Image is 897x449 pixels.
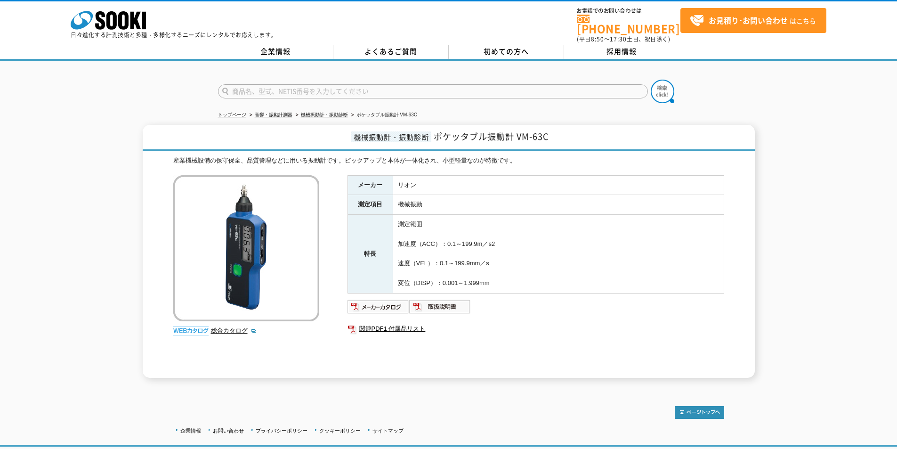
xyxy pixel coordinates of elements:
[577,35,670,43] span: (平日 ～ 土日、祝日除く)
[319,428,361,433] a: クッキーポリシー
[347,305,409,312] a: メーカーカタログ
[610,35,627,43] span: 17:30
[393,215,724,294] td: 測定範囲 加速度（ACC）：0.1～199.9m／s2 速度（VEL）：0.1～199.9mm／s 変位（DISP）：0.001～1.999mm
[709,15,788,26] strong: お見積り･お問い合わせ
[173,175,319,321] img: ポケッタブル振動計 VM-63C
[180,428,201,433] a: 企業情報
[213,428,244,433] a: お問い合わせ
[690,14,816,28] span: はこちら
[218,84,648,98] input: 商品名、型式、NETIS番号を入力してください
[301,112,348,117] a: 機械振動計・振動診断
[255,112,292,117] a: 音響・振動計測器
[347,175,393,195] th: メーカー
[347,299,409,314] img: メーカーカタログ
[577,15,680,34] a: [PHONE_NUMBER]
[484,46,529,57] span: 初めての方へ
[409,305,471,312] a: 取扱説明書
[349,110,417,120] li: ポケッタブル振動計 VM-63C
[393,195,724,215] td: 機械振動
[409,299,471,314] img: 取扱説明書
[591,35,604,43] span: 8:50
[256,428,307,433] a: プライバシーポリシー
[347,195,393,215] th: 測定項目
[173,326,209,335] img: webカタログ
[675,406,724,419] img: トップページへ
[434,130,549,143] span: ポケッタブル振動計 VM-63C
[211,327,257,334] a: 総合カタログ
[347,323,724,335] a: 関連PDF1 付属品リスト
[372,428,404,433] a: サイトマップ
[577,8,680,14] span: お電話でのお問い合わせは
[71,32,277,38] p: 日々進化する計測技術と多種・多様化するニーズにレンタルでお応えします。
[218,112,246,117] a: トップページ
[173,156,724,166] div: 産業機械設備の保守保全、品質管理などに用いる振動計です。ピックアップと本体が一体化され、小型軽量なのが特徴です。
[351,131,431,142] span: 機械振動計・振動診断
[333,45,449,59] a: よくあるご質問
[347,215,393,294] th: 特長
[651,80,674,103] img: btn_search.png
[393,175,724,195] td: リオン
[680,8,826,33] a: お見積り･お問い合わせはこちら
[218,45,333,59] a: 企業情報
[449,45,564,59] a: 初めての方へ
[564,45,679,59] a: 採用情報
